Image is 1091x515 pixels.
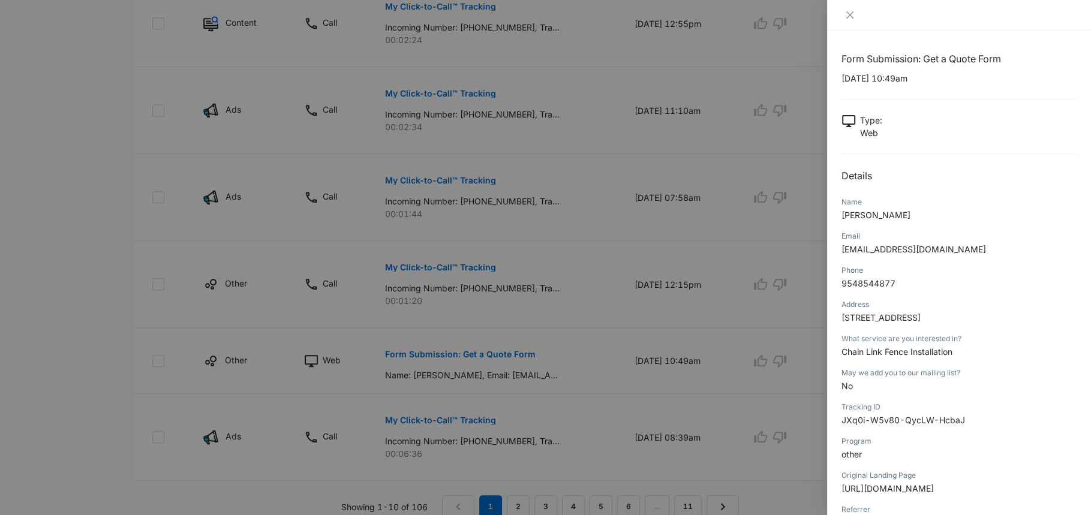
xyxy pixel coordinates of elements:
p: Web [860,127,882,139]
span: [URL][DOMAIN_NAME] [841,483,934,493]
span: JXq0i-W5v80-QycLW-HcbaJ [841,415,965,425]
span: close [845,10,855,20]
span: [EMAIL_ADDRESS][DOMAIN_NAME] [841,244,986,254]
div: Program [841,436,1077,447]
span: No [841,381,853,391]
div: What service are you interested in? [841,333,1077,344]
span: Chain Link Fence Installation [841,347,952,357]
span: other [841,449,862,459]
span: [PERSON_NAME] [841,210,910,220]
div: Original Landing Page [841,470,1077,481]
h2: Details [841,168,1077,183]
div: Name [841,197,1077,207]
div: Phone [841,265,1077,276]
button: Close [841,10,858,20]
span: [STREET_ADDRESS] [841,312,921,323]
div: Address [841,299,1077,310]
div: May we add you to our mailing list? [841,368,1077,378]
p: Type : [860,114,882,127]
div: Referrer [841,504,1077,515]
div: Email [841,231,1077,242]
span: 9548544877 [841,278,895,288]
div: Tracking ID [841,402,1077,412]
h1: Form Submission: Get a Quote Form [841,52,1077,66]
p: [DATE] 10:49am [841,72,1077,85]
